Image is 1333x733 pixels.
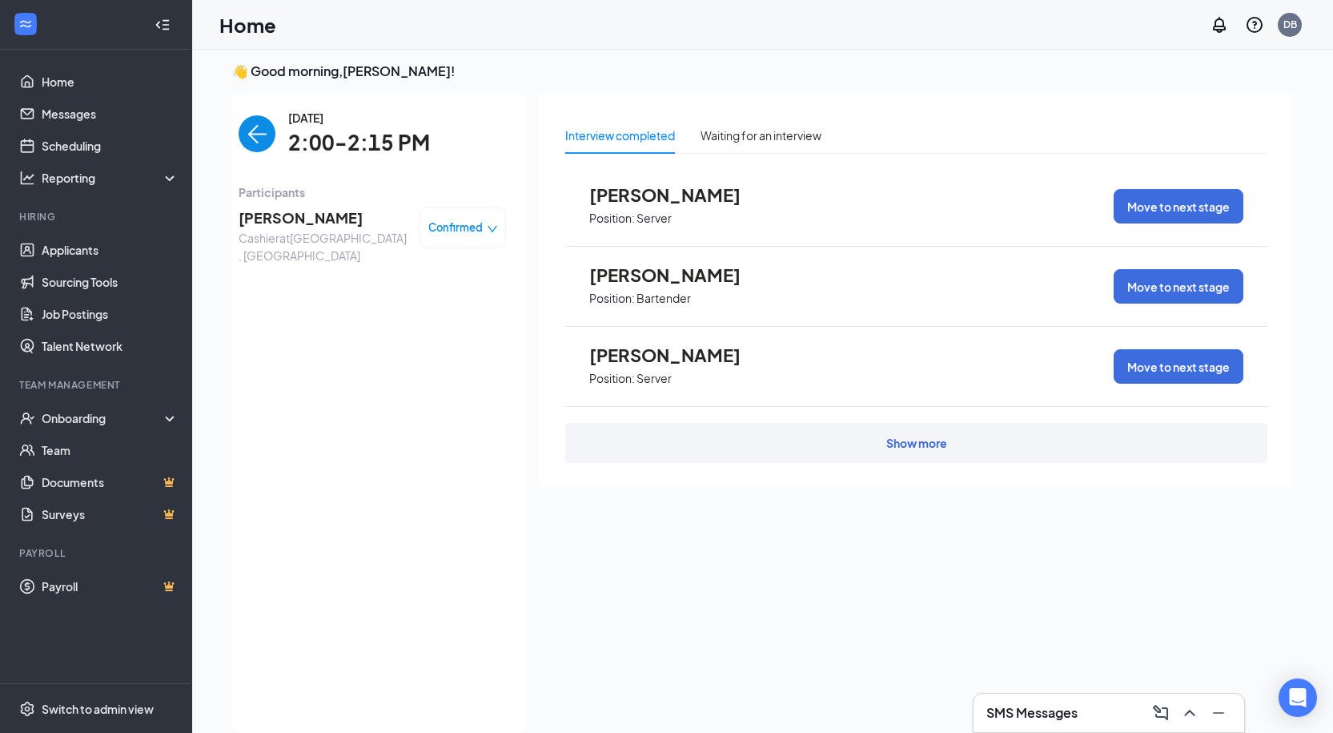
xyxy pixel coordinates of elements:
a: Applicants [42,234,179,266]
p: Server [636,211,672,226]
p: Server [636,371,672,386]
div: Open Intercom Messenger [1279,679,1317,717]
a: DocumentsCrown [42,466,179,498]
div: Reporting [42,170,179,186]
svg: ChevronUp [1180,703,1199,723]
span: [PERSON_NAME] [239,207,407,229]
p: Position: [589,211,635,226]
span: [PERSON_NAME] [589,264,765,285]
a: Talent Network [42,330,179,362]
span: down [487,224,498,235]
h3: 👋 Good morning, [PERSON_NAME] ! [232,62,1293,80]
p: Position: [589,371,635,386]
svg: UserCheck [19,410,35,426]
a: SurveysCrown [42,498,179,530]
button: Move to next stage [1114,269,1243,304]
svg: Collapse [155,17,171,33]
svg: ComposeMessage [1151,703,1170,723]
span: [DATE] [288,109,430,127]
svg: Notifications [1210,15,1229,34]
a: Job Postings [42,298,179,330]
a: Sourcing Tools [42,266,179,298]
div: Hiring [19,210,175,224]
svg: WorkstreamLogo [18,16,34,32]
span: [PERSON_NAME] [589,184,765,205]
span: [PERSON_NAME] [589,344,765,365]
button: ChevronUp [1177,700,1203,726]
svg: Analysis [19,170,35,186]
h3: SMS Messages [986,704,1078,722]
button: Minimize [1206,700,1231,726]
div: Payroll [19,546,175,560]
span: Cashier at [GEOGRAPHIC_DATA], [GEOGRAPHIC_DATA] [239,229,407,264]
button: back-button [239,115,275,152]
svg: QuestionInfo [1245,15,1264,34]
p: Bartender [636,291,691,306]
a: PayrollCrown [42,570,179,602]
a: Messages [42,98,179,130]
svg: Settings [19,701,35,717]
button: Move to next stage [1114,349,1243,384]
h1: Home [219,11,276,38]
span: 2:00-2:15 PM [288,127,430,159]
button: ComposeMessage [1148,700,1174,726]
span: Confirmed [428,219,483,236]
div: Interview completed [565,127,675,144]
div: Switch to admin view [42,701,154,717]
div: Show more [886,435,947,451]
a: Scheduling [42,130,179,162]
span: Participants [239,183,506,201]
a: Home [42,66,179,98]
div: DB [1283,18,1297,31]
div: Team Management [19,378,175,392]
button: Move to next stage [1114,189,1243,224]
p: Position: [589,291,635,306]
div: Waiting for an interview [701,127,821,144]
div: Onboarding [42,410,165,426]
svg: Minimize [1209,703,1228,723]
a: Team [42,434,179,466]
